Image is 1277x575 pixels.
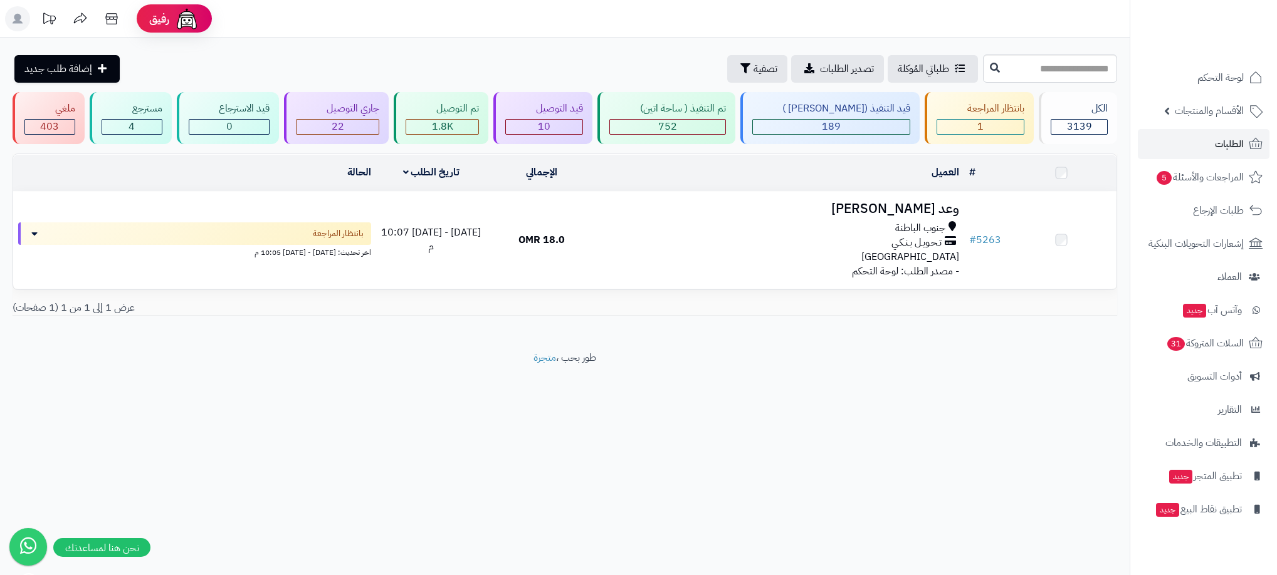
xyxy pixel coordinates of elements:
span: [DATE] - [DATE] 10:07 م [381,225,481,254]
span: تـحـويـل بـنـكـي [891,236,942,250]
span: لوحة التحكم [1197,69,1244,86]
div: جاري التوصيل [296,101,379,116]
span: جديد [1156,503,1179,517]
a: وآتس آبجديد [1138,295,1269,325]
a: طلباتي المُوكلة [888,55,978,83]
a: تم التنفيذ ( ساحة اتين) 752 [595,92,738,144]
div: 403 [25,120,75,134]
span: 189 [822,119,841,134]
div: عرض 1 إلى 1 من 1 (1 صفحات) [3,301,565,315]
span: رفيق [149,11,169,26]
span: تصفية [754,61,777,76]
a: تم التوصيل 1.8K [391,92,491,144]
img: logo-2.png [1192,32,1265,58]
a: التقارير [1138,395,1269,425]
a: تصدير الطلبات [791,55,884,83]
div: بانتظار المراجعة [937,101,1024,116]
a: جاري التوصيل 22 [281,92,391,144]
a: السلات المتروكة31 [1138,328,1269,358]
span: وآتس آب [1182,301,1242,319]
div: 1758 [406,120,478,134]
a: مسترجع 4 [87,92,174,144]
a: قيد التوصيل 10 [491,92,595,144]
a: تطبيق نقاط البيعجديد [1138,494,1269,524]
a: إشعارات التحويلات البنكية [1138,229,1269,259]
span: تطبيق المتجر [1168,467,1242,485]
span: إشعارات التحويلات البنكية [1148,235,1244,252]
span: التقارير [1218,401,1242,418]
span: 0 [226,119,233,134]
div: الكل [1051,101,1108,116]
button: تصفية [727,55,787,83]
span: إضافة طلب جديد [24,61,92,76]
span: طلباتي المُوكلة [898,61,949,76]
span: [GEOGRAPHIC_DATA] [861,249,959,264]
span: تطبيق نقاط البيع [1155,500,1242,518]
div: اخر تحديث: [DATE] - [DATE] 10:05 م [18,245,371,258]
span: # [969,232,976,247]
span: 752 [658,119,677,134]
span: 18.0 OMR [518,232,565,247]
td: - مصدر الطلب: لوحة التحكم [597,192,964,289]
span: 22 [332,119,344,134]
div: 752 [610,120,725,134]
div: قيد التوصيل [505,101,583,116]
a: التطبيقات والخدمات [1138,428,1269,458]
span: الطلبات [1215,135,1244,153]
span: أدوات التسويق [1187,368,1242,385]
span: التطبيقات والخدمات [1165,434,1242,452]
a: العملاء [1138,262,1269,292]
a: إضافة طلب جديد [14,55,120,83]
div: 1 [937,120,1024,134]
a: تحديثات المنصة [33,6,65,34]
a: لوحة التحكم [1138,63,1269,93]
a: الكل3139 [1036,92,1120,144]
span: 10 [538,119,550,134]
div: مسترجع [102,101,162,116]
a: بانتظار المراجعة 1 [922,92,1036,144]
span: 403 [40,119,59,134]
div: 22 [297,120,379,134]
div: قيد التنفيذ ([PERSON_NAME] ) [752,101,911,116]
a: المراجعات والأسئلة5 [1138,162,1269,192]
span: 5 [1157,171,1172,185]
span: جديد [1169,470,1192,484]
span: 31 [1167,337,1185,351]
a: قيد التنفيذ ([PERSON_NAME] ) 189 [738,92,923,144]
span: طلبات الإرجاع [1193,202,1244,219]
span: العملاء [1217,268,1242,286]
span: 1.8K [432,119,453,134]
span: 1 [977,119,984,134]
a: متجرة [533,350,556,365]
img: ai-face.png [174,6,199,31]
span: المراجعات والأسئلة [1155,168,1244,186]
a: العميل [932,165,959,180]
span: تصدير الطلبات [820,61,874,76]
div: ملغي [24,101,75,116]
div: 10 [506,120,582,134]
div: 189 [753,120,910,134]
a: تطبيق المتجرجديد [1138,461,1269,491]
span: 3139 [1067,119,1092,134]
a: #5263 [969,232,1001,247]
div: 0 [189,120,270,134]
a: الإجمالي [526,165,557,180]
a: تاريخ الطلب [403,165,460,180]
span: بانتظار المراجعة [313,227,364,240]
a: الحالة [347,165,371,180]
div: 4 [102,120,162,134]
a: أدوات التسويق [1138,361,1269,391]
a: قيد الاسترجاع 0 [174,92,282,144]
span: جنوب الباطنة [895,221,945,236]
a: طلبات الإرجاع [1138,195,1269,225]
span: 4 [129,119,135,134]
h3: وعد [PERSON_NAME] [602,202,959,216]
span: الأقسام والمنتجات [1175,102,1244,120]
span: السلات المتروكة [1166,334,1244,352]
span: جديد [1183,304,1206,318]
a: الطلبات [1138,129,1269,159]
a: # [969,165,975,180]
a: ملغي 403 [10,92,87,144]
div: تم التوصيل [406,101,479,116]
div: تم التنفيذ ( ساحة اتين) [609,101,726,116]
